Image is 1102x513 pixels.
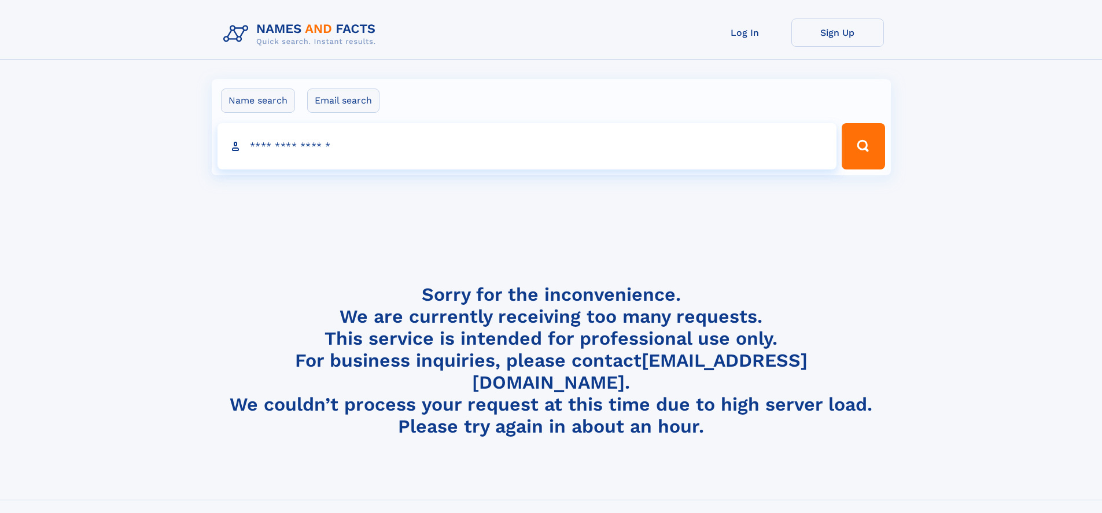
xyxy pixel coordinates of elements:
[219,19,385,50] img: Logo Names and Facts
[699,19,791,47] a: Log In
[218,123,837,169] input: search input
[307,88,379,113] label: Email search
[221,88,295,113] label: Name search
[472,349,808,393] a: [EMAIL_ADDRESS][DOMAIN_NAME]
[219,283,884,438] h4: Sorry for the inconvenience. We are currently receiving too many requests. This service is intend...
[842,123,884,169] button: Search Button
[791,19,884,47] a: Sign Up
